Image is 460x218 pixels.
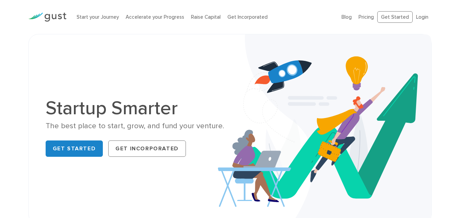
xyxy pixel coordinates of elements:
a: Pricing [359,14,374,20]
img: Gust Logo [28,13,66,22]
a: Start your Journey [77,14,119,20]
a: Raise Capital [191,14,221,20]
a: Login [416,14,428,20]
a: Get Incorporated [108,140,186,157]
a: Get Started [377,11,413,23]
a: Get Incorporated [227,14,268,20]
a: Blog [342,14,352,20]
a: Get Started [46,140,103,157]
a: Accelerate your Progress [126,14,184,20]
h1: Startup Smarter [46,99,225,118]
div: The best place to start, grow, and fund your venture. [46,121,225,131]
